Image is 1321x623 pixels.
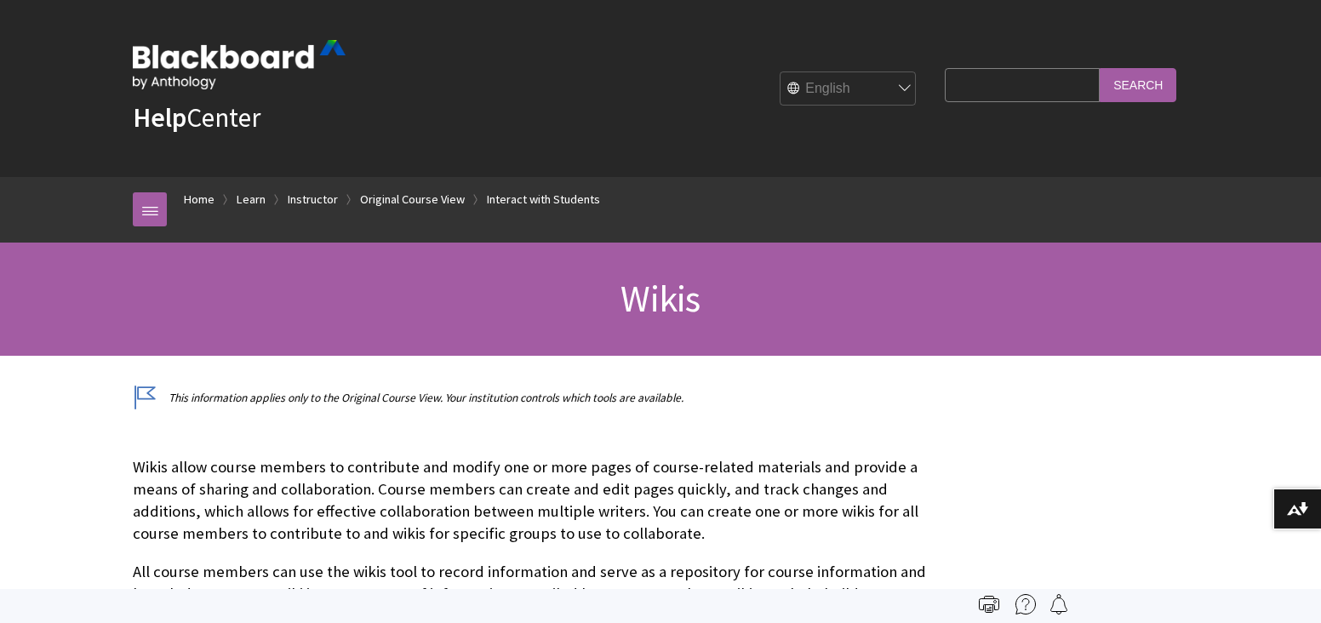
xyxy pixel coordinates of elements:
[133,390,936,406] p: This information applies only to the Original Course View. Your institution controls which tools ...
[1015,594,1036,614] img: More help
[237,189,266,210] a: Learn
[620,275,700,322] span: Wikis
[1100,68,1176,101] input: Search
[133,100,260,134] a: HelpCenter
[781,72,917,106] select: Site Language Selector
[1049,594,1069,614] img: Follow this page
[133,40,346,89] img: Blackboard by Anthology
[288,189,338,210] a: Instructor
[133,100,186,134] strong: Help
[133,456,936,546] p: Wikis allow course members to contribute and modify one or more pages of course-related materials...
[487,189,600,210] a: Interact with Students
[979,594,999,614] img: Print
[184,189,214,210] a: Home
[360,189,465,210] a: Original Course View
